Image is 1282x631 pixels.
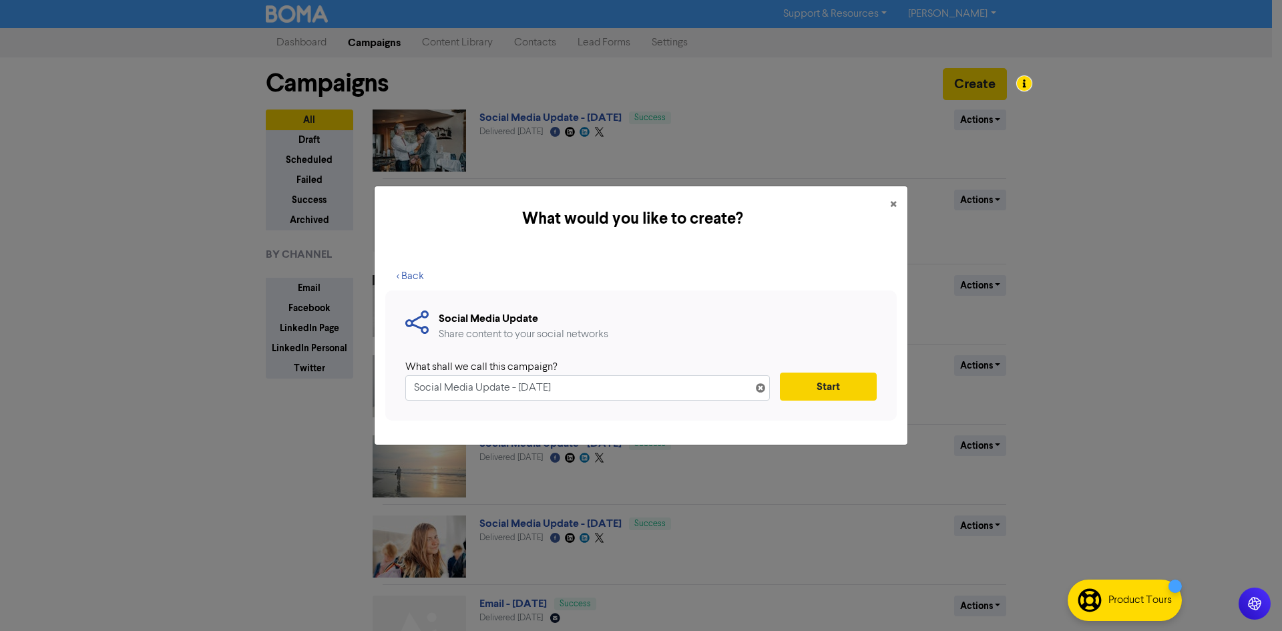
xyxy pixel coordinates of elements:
[439,310,608,327] div: Social Media Update
[385,207,879,231] h5: What would you like to create?
[385,262,435,290] button: < Back
[405,359,760,375] div: What shall we call this campaign?
[780,373,877,401] button: Start
[890,195,897,215] span: ×
[439,327,608,343] div: Share content to your social networks
[1215,567,1282,631] iframe: Chat Widget
[879,186,907,224] button: Close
